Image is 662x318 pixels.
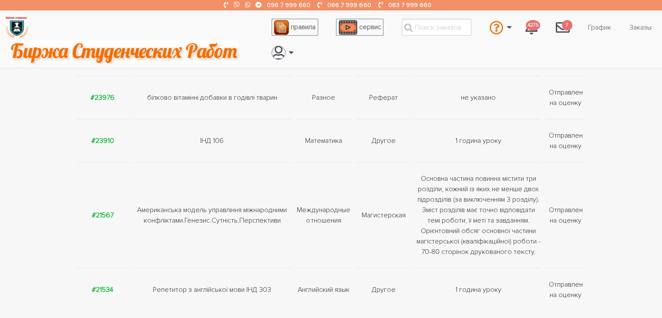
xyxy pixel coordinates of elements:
span: сервис [359,23,381,31]
td: Английский язык [293,268,354,311]
a: сервис [336,19,383,36]
td: Международные отношения [293,162,354,268]
td: Основна частина повинна містити три розділи, кожний із яких не менше двох підрозділів (за виключе... [413,162,543,268]
input: Поиск заказов [402,19,471,36]
a: 4275 [518,16,544,39]
td: Магистерская [354,162,413,268]
td: Отправлен на оценку [544,268,586,311]
a: 063 7 999 660 [388,1,431,9]
span: правила [291,23,316,31]
td: Математика [293,119,354,162]
a: Заказы [622,19,659,36]
td: Репетитор з англійської мови ІНД 303 [131,268,293,311]
a: График [581,19,618,36]
td: білково вітамінні добавки в годівлі тварин [131,76,293,119]
td: Американська модель управління міжнародними конфліктами.Генезис.Сутність.Перспективи [131,162,293,268]
a: 066 7 999 660 [327,1,371,9]
a: 7 [549,16,577,39]
a: 096 7 999 660 [267,1,310,9]
a: #23976 [91,93,114,102]
td: Отправлен на оценку [544,162,586,268]
td: 1 година уроку [413,119,543,162]
td: Отправлен на оценку [544,119,586,162]
a: #21534 [92,285,113,294]
td: Другое [354,119,413,162]
td: Отправлен на оценку [544,76,586,119]
span: 7 [562,20,572,31]
img: play_icon-49f7f135c9dc9a03216cfdbccbe1e3994649169d890fb554cedf0eac35a01ba8.png [339,20,357,35]
img: motto-2ce64da2796df845c65ce8f9480b9c9d679903764b3ca6da4b6de107518df0fe.gif [10,40,239,64]
td: Другое [354,268,413,311]
td: Разное [293,76,354,119]
td: Реферат [354,76,413,119]
a: правила [272,19,318,36]
a: #23910 [91,136,114,145]
img: agreement_icon-feca34a61ba7f3d1581b08bc946b2ec1ccb426f67415f344566775c155b7f62c.png [274,20,289,35]
a: #21567 [92,211,114,220]
td: ІНД 106 [131,119,293,162]
td: не указано [413,76,543,119]
td: 1 година уроку [413,268,543,311]
span: 4275 [526,20,540,31]
img: logo-135dea9cf721667cc4ddb0c1795e3ba8b7f362e3d0c04e2cc90b931989920324.png [5,15,29,39]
